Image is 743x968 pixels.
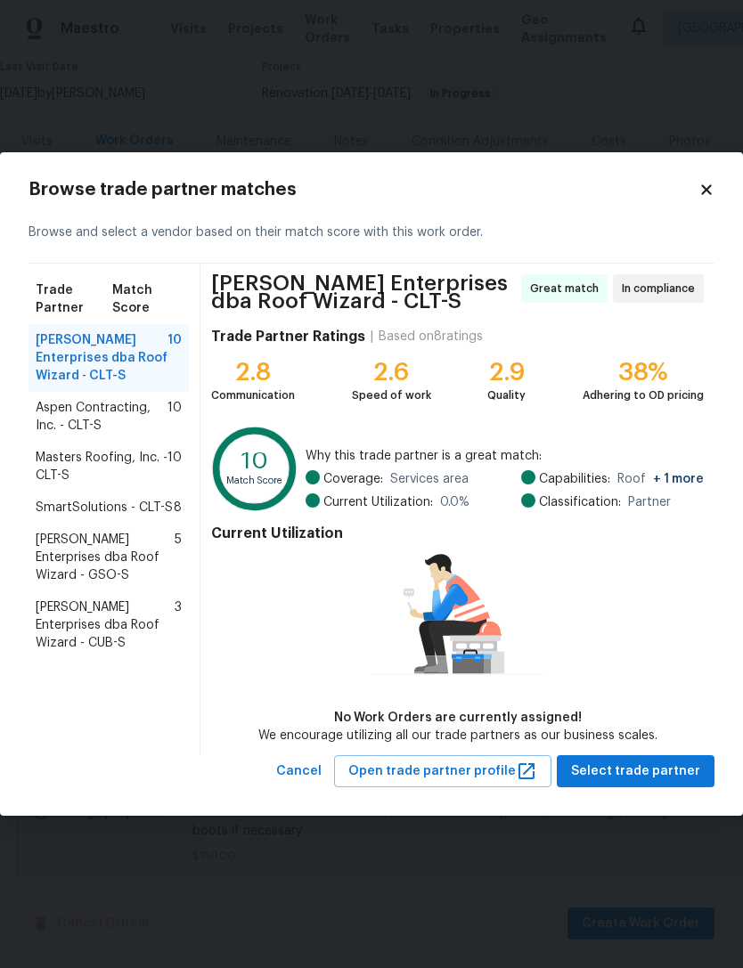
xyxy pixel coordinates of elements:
[583,363,704,381] div: 38%
[226,475,283,484] text: Match Score
[583,386,704,404] div: Adhering to OD pricing
[29,202,714,264] div: Browse and select a vendor based on their match score with this work order.
[36,598,175,652] span: [PERSON_NAME] Enterprises dba Roof Wizard - CUB-S
[390,470,469,488] span: Services area
[36,281,112,317] span: Trade Partner
[29,181,698,199] h2: Browse trade partner matches
[276,761,322,783] span: Cancel
[352,386,431,404] div: Speed of work
[174,499,182,517] span: 8
[175,531,182,584] span: 5
[440,493,469,511] span: 0.0 %
[539,470,610,488] span: Capabilities:
[258,709,657,727] div: No Work Orders are currently assigned!
[571,761,700,783] span: Select trade partner
[211,386,295,404] div: Communication
[211,274,516,310] span: [PERSON_NAME] Enterprises dba Roof Wizard - CLT-S
[379,328,483,346] div: Based on 8 ratings
[167,449,182,484] span: 10
[323,493,433,511] span: Current Utilization:
[622,280,702,297] span: In compliance
[539,493,621,511] span: Classification:
[487,386,526,404] div: Quality
[323,470,383,488] span: Coverage:
[36,449,167,484] span: Masters Roofing, Inc. - CLT-S
[348,761,537,783] span: Open trade partner profile
[352,363,431,381] div: 2.6
[36,399,167,435] span: Aspen Contracting, Inc. - CLT-S
[269,755,329,788] button: Cancel
[306,447,704,465] span: Why this trade partner is a great match:
[211,328,365,346] h4: Trade Partner Ratings
[241,449,268,473] text: 10
[112,281,182,317] span: Match Score
[36,531,175,584] span: [PERSON_NAME] Enterprises dba Roof Wizard - GSO-S
[653,473,704,485] span: + 1 more
[365,328,379,346] div: |
[628,493,671,511] span: Partner
[36,499,173,517] span: SmartSolutions - CLT-S
[487,363,526,381] div: 2.9
[530,280,606,297] span: Great match
[167,399,182,435] span: 10
[167,331,182,385] span: 10
[557,755,714,788] button: Select trade partner
[36,331,167,385] span: [PERSON_NAME] Enterprises dba Roof Wizard - CLT-S
[211,363,295,381] div: 2.8
[258,727,657,744] div: We encourage utilizing all our trade partners as our business scales.
[617,470,704,488] span: Roof
[175,598,182,652] span: 3
[334,755,551,788] button: Open trade partner profile
[211,525,704,542] h4: Current Utilization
